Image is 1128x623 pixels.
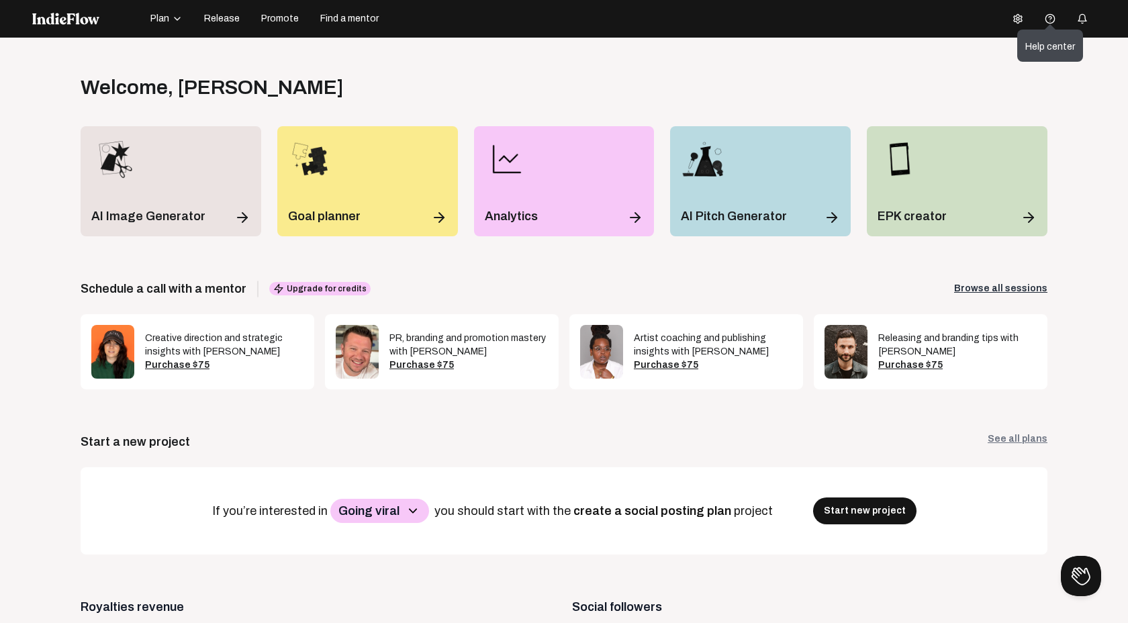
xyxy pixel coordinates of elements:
[204,12,240,26] span: Release
[389,332,548,358] div: PR, branding and promotion mastery with [PERSON_NAME]
[320,12,379,26] span: Find a mentor
[91,137,136,181] img: merch_designer_icon.png
[954,282,1047,295] a: Browse all sessions
[168,77,344,98] span: , [PERSON_NAME]
[988,432,1047,451] a: See all plans
[389,358,548,372] div: Purchase $75
[269,282,371,295] span: Upgrade for credits
[485,137,529,181] img: line-chart.png
[878,358,1037,372] div: Purchase $75
[434,504,573,518] span: you should start with the
[196,8,248,30] button: Release
[634,358,792,372] div: Purchase $75
[32,13,99,25] img: indieflow-logo-white.svg
[573,504,734,518] span: create a social posting plan
[634,332,792,358] div: Artist coaching and publishing insights with [PERSON_NAME]
[142,8,191,30] button: Plan
[312,8,387,30] button: Find a mentor
[288,207,361,226] p: Goal planner
[261,12,299,26] span: Promote
[681,207,787,226] p: AI Pitch Generator
[1061,556,1101,596] iframe: Toggle Customer Support
[330,499,429,523] button: Going viral
[212,504,330,518] span: If you’re interested in
[813,497,916,524] button: Start new project
[81,75,344,99] div: Welcome
[878,207,947,226] p: EPK creator
[253,8,307,30] button: Promote
[681,137,725,181] img: pitch_wizard_icon.png
[150,12,169,26] span: Plan
[81,597,556,616] span: Royalties revenue
[288,137,332,181] img: goal_planner_icon.png
[878,332,1037,358] div: Releasing and branding tips with [PERSON_NAME]
[878,137,922,181] img: epk_icon.png
[1025,42,1075,52] span: Help center
[145,332,303,358] div: Creative direction and strategic insights with [PERSON_NAME]
[734,504,775,518] span: project
[572,597,1047,616] span: Social followers
[145,358,303,372] div: Purchase $75
[81,432,190,451] div: Start a new project
[81,279,246,298] span: Schedule a call with a mentor
[91,207,205,226] p: AI Image Generator
[485,207,538,226] p: Analytics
